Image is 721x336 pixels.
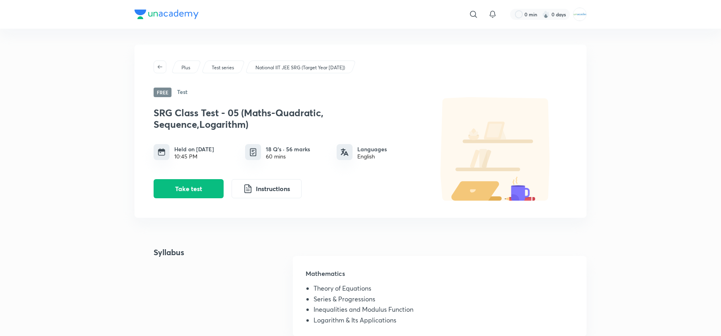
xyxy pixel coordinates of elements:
[266,145,310,153] h6: 18 Q’s · 56 marks
[212,64,234,71] p: Test series
[174,145,214,153] h6: Held on [DATE]
[180,64,192,71] a: Plus
[243,184,253,193] img: instruction
[314,306,574,316] li: Inequalities and Modulus Function
[248,147,258,157] img: quiz info
[424,97,567,201] img: default
[177,88,187,97] h6: Test
[573,8,587,21] img: MOHAMMED SHOAIB
[174,153,214,160] div: 10:45 PM
[357,145,387,153] h6: Languages
[341,148,349,156] img: languages
[134,10,199,19] img: Company Logo
[181,64,190,71] p: Plus
[314,316,574,327] li: Logarithm & Its Applications
[255,64,345,71] p: National IIT JEE SRG (Target Year [DATE])
[357,153,387,160] div: English
[542,10,550,18] img: streak
[306,269,574,285] h5: Mathematics
[232,179,302,198] button: Instructions
[154,107,420,130] h3: SRG Class Test - 05 (Maths-Quadratic, Sequence,Logarithm)
[314,295,574,306] li: Series & Progressions
[154,88,171,97] span: Free
[254,64,347,71] a: National IIT JEE SRG (Target Year [DATE])
[314,285,574,295] li: Theory of Equations
[158,148,166,156] img: timing
[210,64,236,71] a: Test series
[266,153,310,160] div: 60 mins
[154,179,224,198] button: Take test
